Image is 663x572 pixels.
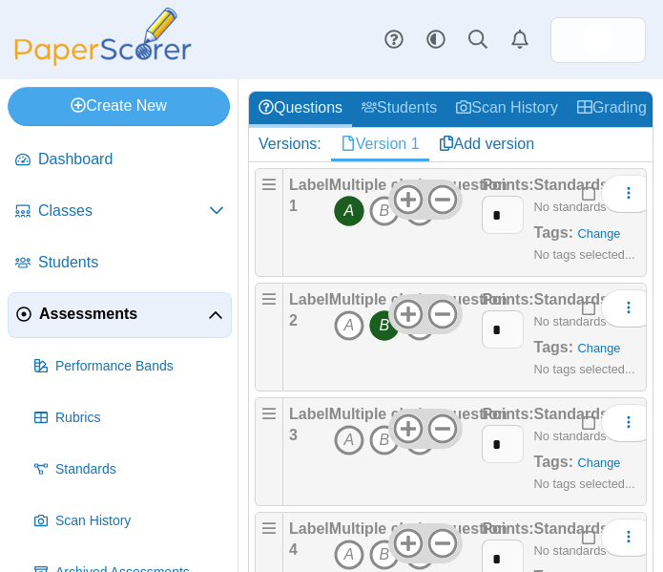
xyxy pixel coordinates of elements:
[8,241,232,286] a: Students
[8,53,198,69] a: PaperScorer
[27,498,232,544] a: Scan History
[369,540,400,570] i: B
[534,362,635,376] small: No tags selected...
[289,198,298,214] b: 1
[289,406,334,422] b: Label:
[352,92,446,127] a: Students
[289,177,334,193] b: Label:
[482,291,533,307] b: Points:
[578,226,621,241] a: Change
[8,292,232,338] a: Assessments
[601,289,656,328] button: More options
[8,189,232,235] a: Classes
[27,395,232,441] a: Rubrics
[249,128,331,160] div: Versions:
[578,341,621,355] a: Change
[55,460,224,479] span: Standards
[39,304,208,325] span: Assessments
[289,291,334,307] b: Label:
[578,455,621,470] a: Change
[534,339,573,355] b: Tags:
[583,25,613,55] img: ps.3EkigzR8e34dNbR6
[8,138,232,183] a: Dashboard
[601,519,656,557] button: More options
[8,87,230,125] a: Create New
[568,92,656,127] a: Grading
[255,168,283,277] div: Drag handle
[38,201,209,222] span: Classes
[27,344,232,390] a: Performance Bands
[334,310,364,341] i: A
[289,541,298,558] b: 4
[369,425,400,455] i: B
[55,409,224,428] span: Rubrics
[534,454,573,470] b: Tags:
[482,177,533,193] b: Points:
[55,512,224,531] span: Scan History
[482,520,533,537] b: Points:
[38,252,224,273] span: Students
[534,477,635,491] small: No tags selected...
[38,149,224,170] span: Dashboard
[329,291,508,307] b: Multiple choice question
[27,447,232,493] a: Standards
[534,177,614,193] b: Standards:
[334,196,364,226] i: A
[8,8,198,66] img: PaperScorer
[601,175,656,213] button: More options
[499,19,541,61] a: Alerts
[329,406,508,422] b: Multiple choice question
[331,128,429,160] a: Version 1
[534,224,573,241] b: Tags:
[334,425,364,455] i: A
[583,25,613,55] span: Carly Phillips
[534,406,614,422] b: Standards:
[55,357,224,376] span: Performance Bands
[289,427,298,443] b: 3
[482,406,533,422] b: Points:
[534,520,614,537] b: Standards:
[249,92,352,127] a: Questions
[369,310,400,341] i: B
[289,312,298,328] b: 2
[601,404,656,442] button: More options
[534,291,614,307] b: Standards:
[550,17,646,63] a: ps.3EkigzR8e34dNbR6
[446,92,568,127] a: Scan History
[255,283,283,392] div: Drag handle
[429,128,545,160] a: Add version
[369,196,400,226] i: B
[329,520,508,537] b: Multiple choice question
[334,540,364,570] i: A
[289,520,334,537] b: Label:
[534,247,635,262] small: No tags selected...
[329,177,508,193] b: Multiple choice question
[255,397,283,506] div: Drag handle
